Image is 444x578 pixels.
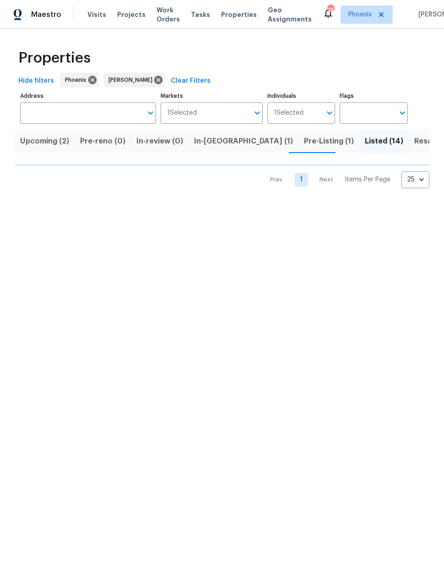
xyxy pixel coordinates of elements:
nav: Pagination Navigation [261,171,429,188]
button: Open [323,106,336,119]
span: In-review (0) [136,135,183,148]
span: Phoenix [65,75,90,85]
span: Pre-reno (0) [80,135,125,148]
span: Tasks [191,11,210,18]
span: Maestro [31,10,61,19]
span: Pre-Listing (1) [304,135,354,148]
a: Goto page 1 [294,173,308,187]
span: 1 Selected [274,109,303,117]
div: Phoenix [60,73,98,87]
button: Open [251,106,264,119]
span: Properties [221,10,257,19]
span: Work Orders [157,5,180,24]
label: Address [20,93,156,99]
span: Listed (14) [365,135,403,148]
button: Open [396,106,409,119]
span: In-[GEOGRAPHIC_DATA] (1) [194,135,293,148]
span: 1 Selected [167,109,197,117]
span: [PERSON_NAME] [108,75,156,85]
button: Open [144,106,157,119]
span: Projects [117,10,146,19]
span: Visits [87,10,106,19]
div: 25 [401,168,429,191]
div: [PERSON_NAME] [104,73,164,87]
div: 18 [327,5,334,15]
span: Geo Assignments [268,5,312,24]
span: Upcoming (2) [20,135,69,148]
label: Individuals [267,93,336,99]
span: Clear Filters [171,75,211,87]
label: Markets [161,93,263,99]
label: Flags [340,93,408,99]
span: Phoenix [348,10,372,19]
span: Properties [18,53,91,63]
p: Items Per Page [345,175,390,184]
button: Hide filters [15,73,58,90]
button: Clear Filters [167,73,214,90]
span: Hide filters [18,75,54,87]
